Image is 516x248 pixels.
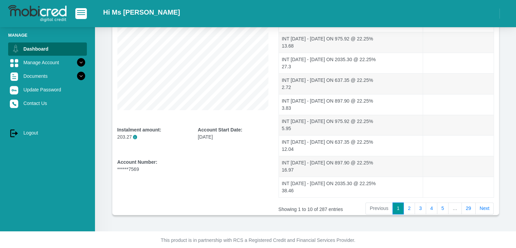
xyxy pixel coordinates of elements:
p: This product is in partnership with RCS a Registered Credit and Financial Services Provider. [70,237,446,244]
a: 29 [461,202,476,215]
td: INT [DATE] - [DATE] ON 637.35 @ 22.25% 2.72 [279,73,423,94]
li: Manage [8,32,87,38]
td: INT [DATE] - [DATE] ON 897.90 @ 22.25% 3.83 [279,94,423,115]
a: Manage Account [8,56,87,69]
a: Contact Us [8,97,87,110]
div: [DATE] [198,126,268,141]
td: INT [DATE] - [DATE] ON 637.35 @ 22.25% 12.04 [279,135,423,156]
a: 5 [437,202,448,215]
b: Account Number: [117,159,157,165]
b: Account Start Date: [198,127,242,132]
td: INT [DATE] - [DATE] ON 975.92 @ 22.25% 5.95 [279,115,423,136]
span: i [133,135,137,139]
img: logo-mobicred.svg [8,5,66,22]
a: 3 [415,202,426,215]
td: INT [DATE] - [DATE] ON 975.92 @ 22.25% 13.68 [279,32,423,53]
td: INT [DATE] - [DATE] ON 2035.30 @ 22.25% 27.3 [279,53,423,73]
a: 4 [426,202,437,215]
td: INT [DATE] - [DATE] ON 897.90 @ 22.25% 16.97 [279,156,423,177]
a: Documents [8,70,87,83]
a: Dashboard [8,42,87,55]
a: 1 [393,202,404,215]
h2: Hi Ms [PERSON_NAME] [103,8,180,16]
a: Next [475,202,494,215]
p: 203.27 [117,134,188,141]
a: Logout [8,126,87,139]
a: Update Password [8,83,87,96]
td: INT [DATE] - [DATE] ON 2035.30 @ 22.25% 38.46 [279,177,423,197]
div: Showing 1 to 10 of 287 entries [279,202,362,213]
b: Instalment amount: [117,127,161,132]
a: 2 [403,202,415,215]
